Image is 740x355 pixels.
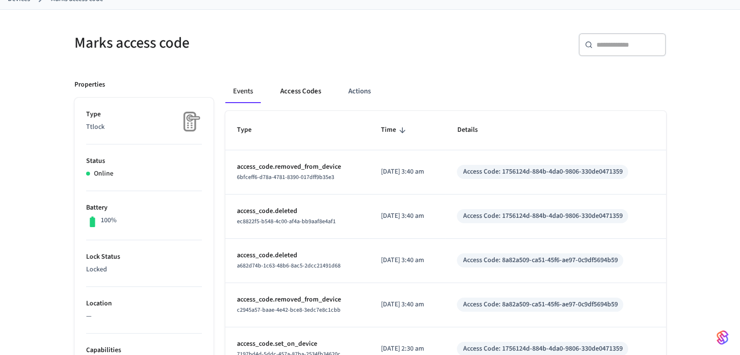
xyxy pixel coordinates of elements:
p: access_code.removed_from_device [237,162,358,172]
p: Type [86,109,202,120]
p: [DATE] 3:40 am [381,167,433,177]
div: Access Code: 8a82a509-ca51-45f6-ae97-0c9df5694b59 [463,255,617,266]
span: Type [237,123,264,138]
p: access_code.deleted [237,206,358,216]
button: Access Codes [272,80,329,103]
p: — [86,311,202,321]
p: [DATE] 3:40 am [381,300,433,310]
p: Properties [74,80,105,90]
img: Placeholder Lock Image [178,109,202,134]
img: SeamLogoGradient.69752ec5.svg [717,330,728,345]
p: Online [94,169,113,179]
p: [DATE] 3:40 am [381,211,433,221]
p: access_code.deleted [237,250,358,261]
p: Battery [86,203,202,213]
p: access_code.set_on_device [237,339,358,349]
p: access_code.removed_from_device [237,295,358,305]
p: Lock Status [86,252,202,262]
button: Actions [341,80,379,103]
div: Access Code: 1756124d-884b-4da0-9806-330de0471359 [463,167,622,177]
span: 6bfceff6-d78a-4781-8390-017dff9b35e3 [237,173,334,181]
p: Locked [86,265,202,275]
span: Details [457,123,490,138]
span: a682d74b-1c63-48b6-8ac5-2dcc21491d68 [237,262,341,270]
p: Status [86,156,202,166]
span: ec8822f5-b548-4c00-af4a-bb9aaf8e4af1 [237,217,336,226]
span: c2945a57-baae-4e42-bce8-3edc7e8c1cbb [237,306,341,314]
h5: Marks access code [74,33,364,53]
div: Access Code: 8a82a509-ca51-45f6-ae97-0c9df5694b59 [463,300,617,310]
p: 100% [101,215,117,226]
div: Access Code: 1756124d-884b-4da0-9806-330de0471359 [463,211,622,221]
button: Events [225,80,261,103]
p: [DATE] 3:40 am [381,255,433,266]
p: Ttlock [86,122,202,132]
span: Time [381,123,409,138]
div: ant example [225,80,666,103]
p: Location [86,299,202,309]
p: [DATE] 2:30 am [381,344,433,354]
div: Access Code: 1756124d-884b-4da0-9806-330de0471359 [463,344,622,354]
